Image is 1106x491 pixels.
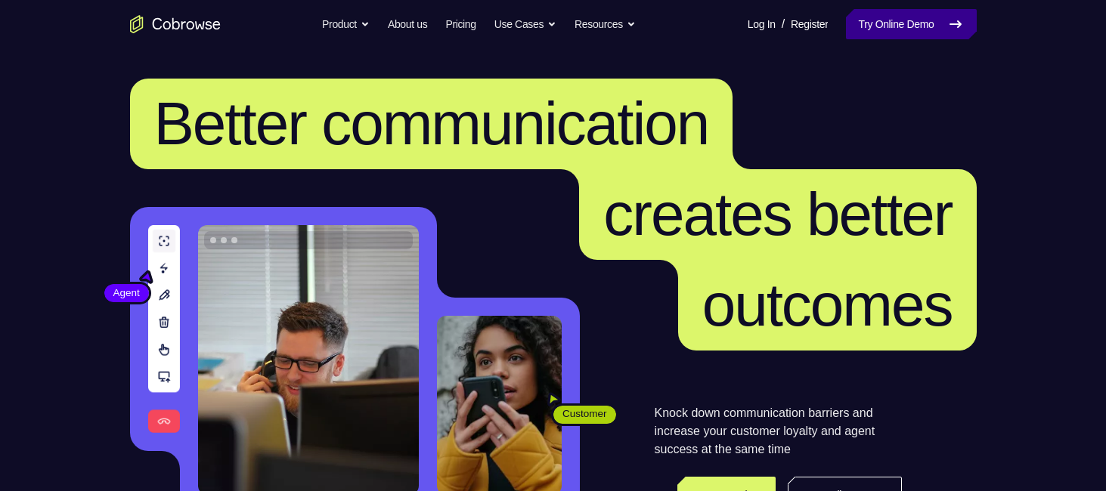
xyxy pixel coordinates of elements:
span: Better communication [154,90,709,157]
a: Try Online Demo [846,9,976,39]
a: About us [388,9,427,39]
a: Go to the home page [130,15,221,33]
button: Use Cases [494,9,556,39]
a: Log In [748,9,776,39]
button: Product [322,9,370,39]
button: Resources [575,9,636,39]
span: outcomes [702,271,953,338]
span: / [782,15,785,33]
a: Register [791,9,828,39]
a: Pricing [445,9,476,39]
p: Knock down communication barriers and increase your customer loyalty and agent success at the sam... [655,404,902,459]
span: creates better [603,181,952,248]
